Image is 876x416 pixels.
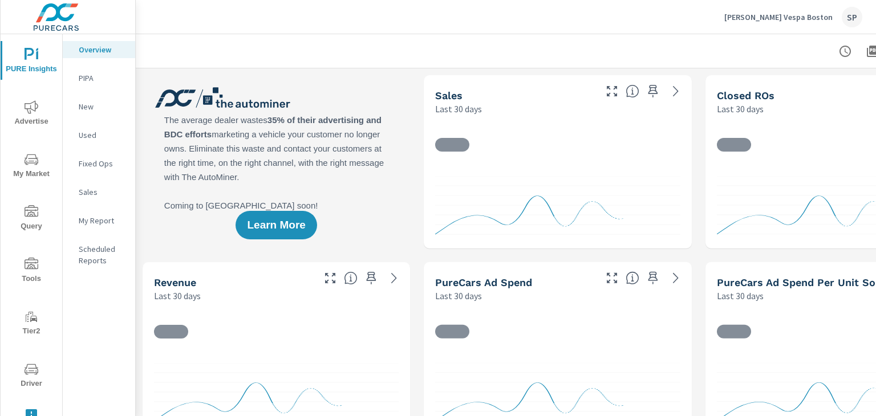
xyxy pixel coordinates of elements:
[79,72,126,84] p: PIPA
[667,82,685,100] a: See more details in report
[4,153,59,181] span: My Market
[717,102,764,116] p: Last 30 days
[842,7,862,27] div: SP
[717,89,774,101] h5: Closed ROs
[435,102,482,116] p: Last 30 days
[79,243,126,266] p: Scheduled Reports
[717,289,764,303] p: Last 30 days
[435,276,532,288] h5: PureCars Ad Spend
[362,269,380,287] span: Save this to your personalized report
[344,271,358,285] span: Total sales revenue over the selected date range. [Source: This data is sourced from the dealer’s...
[63,98,135,115] div: New
[63,70,135,87] div: PIPA
[79,215,126,226] p: My Report
[247,220,305,230] span: Learn More
[79,101,126,112] p: New
[724,12,833,22] p: [PERSON_NAME] Vespa Boston
[321,269,339,287] button: Make Fullscreen
[79,129,126,141] p: Used
[435,89,463,101] h5: Sales
[236,211,317,239] button: Learn More
[63,183,135,201] div: Sales
[4,205,59,233] span: Query
[4,362,59,390] span: Driver
[603,269,621,287] button: Make Fullscreen
[154,276,196,288] h5: Revenue
[79,186,126,198] p: Sales
[63,127,135,144] div: Used
[63,41,135,58] div: Overview
[626,271,639,285] span: Total cost of media for all PureCars channels for the selected dealership group over the selected...
[385,269,403,287] a: See more details in report
[154,289,201,303] p: Last 30 days
[63,240,135,269] div: Scheduled Reports
[644,269,662,287] span: Save this to your personalized report
[435,289,482,303] p: Last 30 days
[4,100,59,128] span: Advertise
[626,84,639,98] span: Number of vehicles sold by the dealership over the selected date range. [Source: This data is sou...
[79,158,126,169] p: Fixed Ops
[4,258,59,286] span: Tools
[667,269,685,287] a: See more details in report
[79,44,126,55] p: Overview
[63,155,135,172] div: Fixed Ops
[4,310,59,338] span: Tier2
[63,212,135,229] div: My Report
[4,48,59,76] span: PURE Insights
[644,82,662,100] span: Save this to your personalized report
[603,82,621,100] button: Make Fullscreen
